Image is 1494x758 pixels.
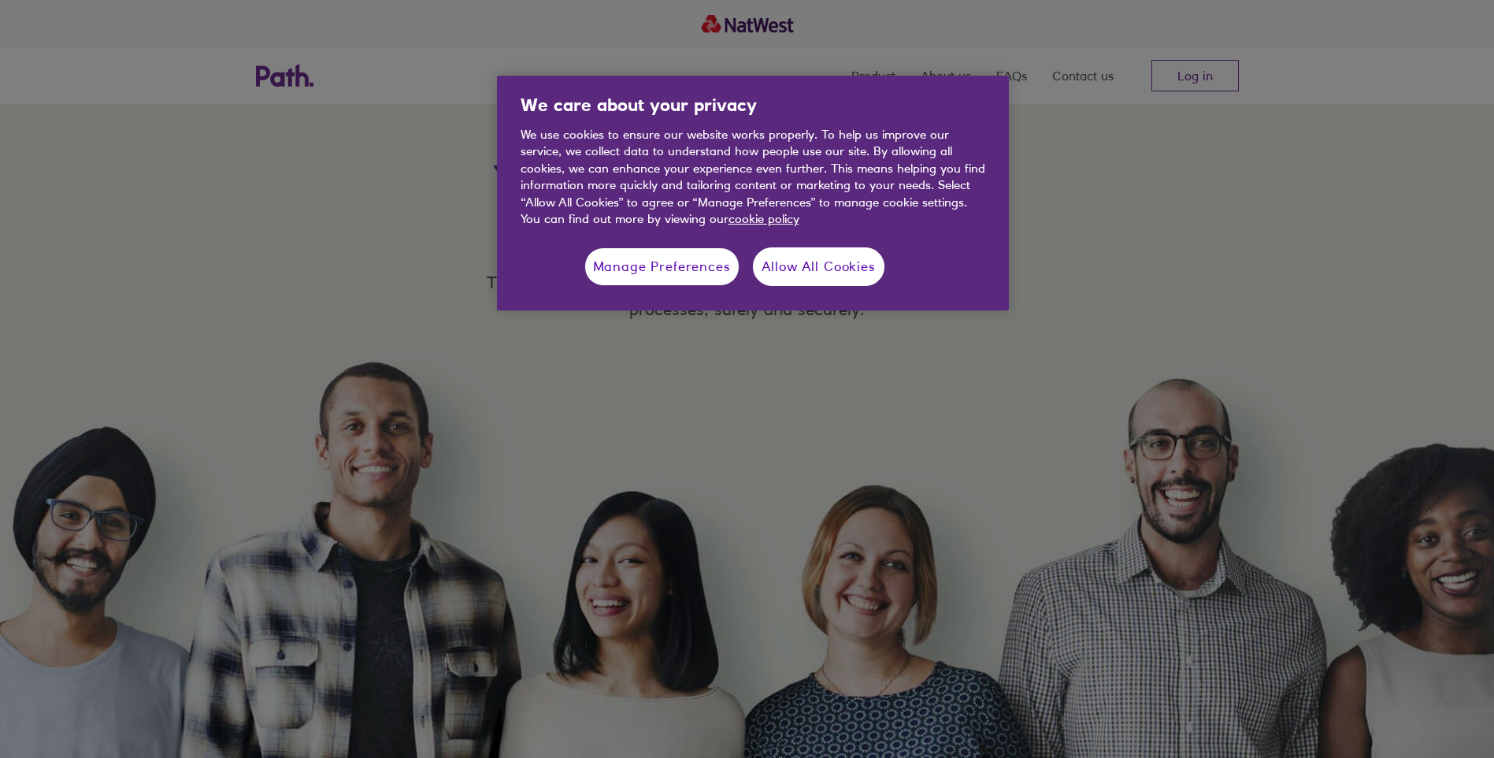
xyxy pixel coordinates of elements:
[497,76,1009,310] div: Cookie banner
[497,76,1009,310] div: We care about your privacy
[584,247,740,287] button: Manage Preferences
[728,211,799,226] a: More information about your privacy, opens in a new tab
[753,247,884,287] button: Allow All Cookies
[521,126,985,228] div: We use cookies to ensure our website works properly. To help us improve our service, we collect d...
[497,93,962,125] h2: We care about your privacy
